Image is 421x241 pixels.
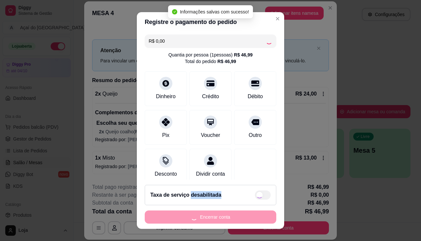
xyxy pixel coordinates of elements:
input: Ex.: hambúrguer de cordeiro [149,34,266,48]
div: Dinheiro [156,93,176,100]
span: Informações salvas com sucesso! [180,9,249,14]
header: Registre o pagamento do pedido [137,12,284,32]
div: R$ 46,99 [234,52,253,58]
div: Outro [249,131,262,139]
h2: Taxa de serviço desabilitada [150,191,221,199]
div: Voucher [201,131,220,139]
div: R$ 46,99 [217,58,236,65]
div: Total do pedido [185,58,236,65]
div: Crédito [202,93,219,100]
button: Close [272,13,283,24]
div: Quantia por pessoa ( 1 pessoas) [168,52,253,58]
div: Desconto [155,170,177,178]
div: Dividir conta [196,170,225,178]
span: check-circle [172,9,177,14]
div: Débito [248,93,263,100]
div: Loading [266,38,272,44]
div: Pix [162,131,169,139]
